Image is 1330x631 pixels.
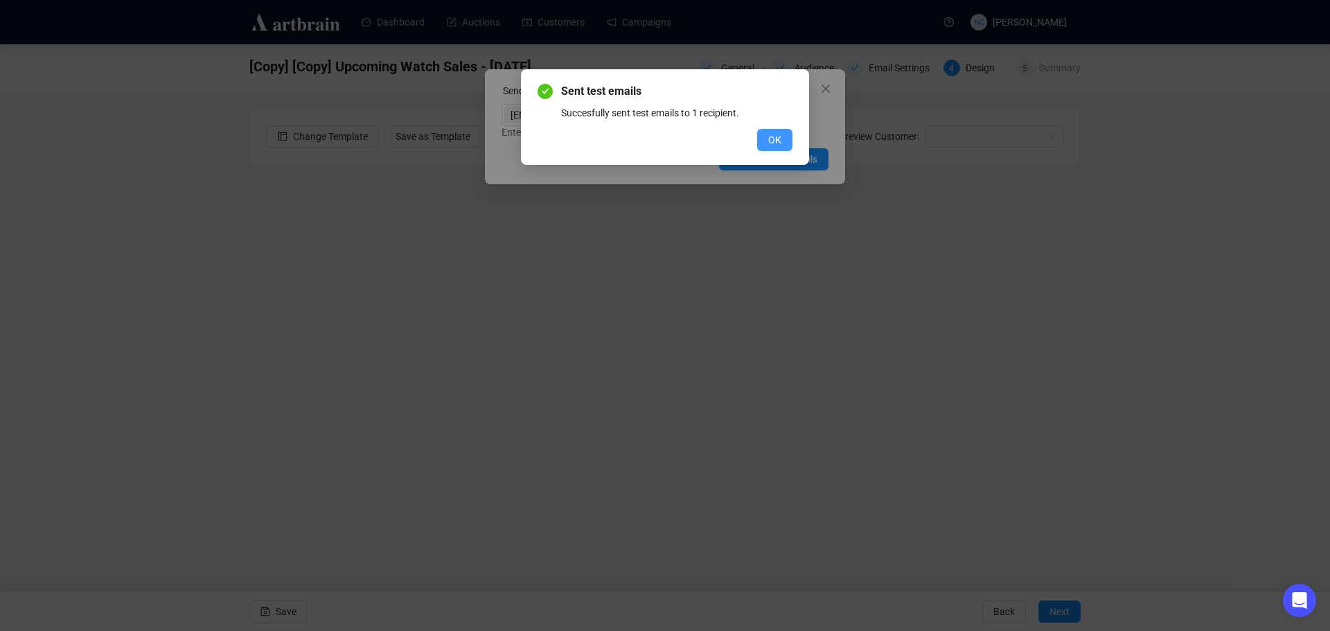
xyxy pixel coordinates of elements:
[561,105,792,121] div: Succesfully sent test emails to 1 recipient.
[538,84,553,99] span: check-circle
[1283,584,1316,617] div: Open Intercom Messenger
[561,83,792,100] span: Sent test emails
[768,132,781,148] span: OK
[757,129,792,151] button: OK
